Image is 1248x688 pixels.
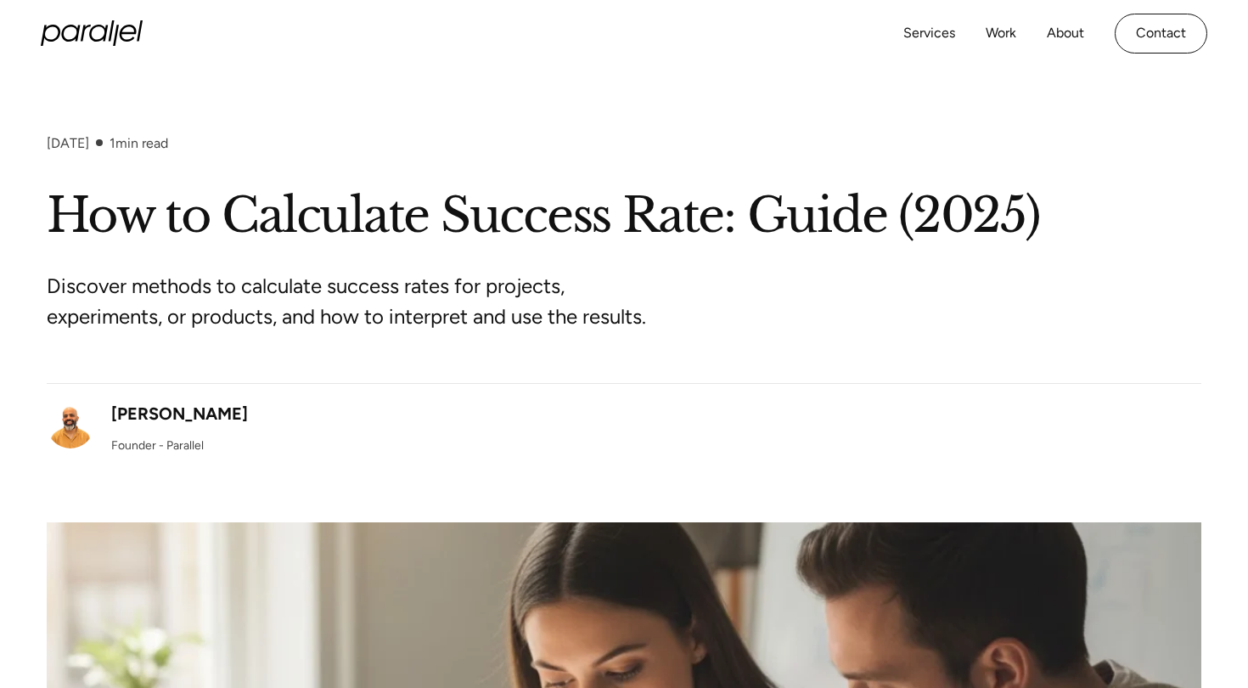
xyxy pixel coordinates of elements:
[47,271,683,332] p: Discover methods to calculate success rates for projects, experiments, or products, and how to in...
[47,401,248,454] a: [PERSON_NAME]Founder - Parallel
[111,437,204,454] div: Founder - Parallel
[986,21,1016,46] a: Work
[47,185,1201,247] h1: How to Calculate Success Rate: Guide (2025)
[110,135,168,151] div: min read
[41,20,143,46] a: home
[1047,21,1084,46] a: About
[110,135,115,151] span: 1
[47,135,89,151] div: [DATE]
[47,401,94,448] img: Robin Dhanwani
[111,401,248,426] div: [PERSON_NAME]
[1115,14,1207,54] a: Contact
[903,21,955,46] a: Services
